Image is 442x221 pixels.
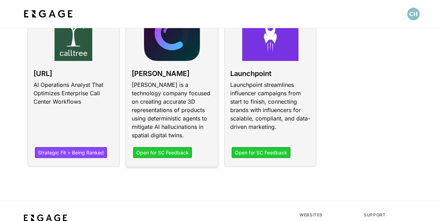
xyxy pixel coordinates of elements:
button: Open profile menu [407,8,420,20]
div: Websites [299,212,355,218]
img: bdf1fb74-1727-4ba0-a5bd-bc74ae9fc70b.jpeg [22,8,74,20]
div: Support [364,212,420,218]
img: Profile picture of Chris Hur [407,8,420,20]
